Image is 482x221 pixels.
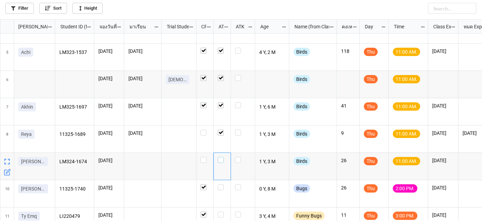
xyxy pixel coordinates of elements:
p: [DATE] [432,102,454,109]
span: 10 [5,180,9,207]
p: Achi [21,49,30,56]
p: 4 Y, 2 M [259,48,285,57]
div: Birds [293,157,310,165]
p: [DATE] [432,48,454,55]
div: 3:00 PM. [393,212,417,220]
p: 11325-1689 [59,130,90,139]
p: 11325-1740 [59,184,90,194]
p: 26 [341,157,355,164]
div: Thu [364,130,378,138]
div: Birds [293,75,310,83]
p: [DATE] [432,212,454,219]
p: [DATE] [128,48,157,55]
span: 7 [6,98,8,125]
p: [DATE] [128,102,157,109]
p: LM325-1697 [59,102,90,112]
div: Birds [293,130,310,138]
div: Trial Student [163,23,189,30]
div: grid [0,20,55,34]
p: 11 [341,212,355,219]
div: Bugs [293,184,310,193]
p: [DATE] [98,102,120,109]
p: 9 [341,130,355,137]
div: [PERSON_NAME] Name [14,23,48,30]
p: [DATE] [432,184,454,191]
p: [DATE] [128,75,157,82]
p: 1 Y, 3 M [259,130,285,139]
p: 1 Y, 3 M [259,157,285,167]
p: [DATE] [98,48,120,55]
div: Birds [293,48,310,56]
p: LM324-1674 [59,157,90,167]
p: 1 Y, 6 M [259,102,285,112]
p: [PERSON_NAME] [21,185,45,192]
p: Akhin [21,103,33,110]
input: Search... [428,3,476,14]
div: 11:00 AM. [393,102,420,111]
a: Sort [39,3,67,14]
div: Day [361,23,382,30]
div: Time [390,23,421,30]
p: [DATE] [98,130,120,137]
div: 11:00 AM. [393,75,420,83]
div: Thu [364,48,378,56]
a: Height [73,3,103,14]
a: Filter [6,3,34,14]
div: CF [197,23,207,30]
p: Reya [21,131,32,138]
div: Name (from Class) [290,23,329,30]
p: [DATE] [98,212,120,219]
p: [DATE] [98,157,120,164]
p: [DATE] [98,75,120,82]
p: [DATE] [98,184,120,191]
div: Thu [364,184,378,193]
div: 11:00 AM. [393,48,420,56]
div: 11:00 AM. [393,130,420,138]
p: [DATE] [432,130,454,137]
div: ATT [214,23,224,30]
p: [PERSON_NAME]ปู [21,158,45,165]
div: Birds [293,102,310,111]
div: 11:00 AM. [393,157,420,165]
div: Age [256,23,282,30]
div: Thu [364,212,378,220]
span: 6 [6,71,8,98]
div: Thu [364,102,378,111]
div: Class Expiration [429,23,451,30]
p: [DEMOGRAPHIC_DATA] [168,76,186,83]
p: 41 [341,102,355,109]
p: [DATE] [128,130,157,137]
div: จองวันที่ [95,23,117,30]
span: 8 [6,126,8,153]
div: ATK [232,23,248,30]
div: Funny Bugs [293,212,325,220]
span: 5 [6,44,8,71]
p: Ty Emq [21,213,37,220]
p: [DATE] [432,157,454,164]
p: 26 [341,184,355,191]
div: Thu [364,157,378,165]
p: 0 Y, 8 M [259,184,285,194]
div: คงเหลือ (from Nick Name) [338,23,352,30]
div: 2:00 PM. [393,184,417,193]
div: มาเรียน [125,23,154,30]
p: 118 [341,48,355,55]
p: LM323-1537 [59,48,90,57]
div: Student ID (from [PERSON_NAME] Name) [56,23,87,30]
div: Thu [364,75,378,83]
